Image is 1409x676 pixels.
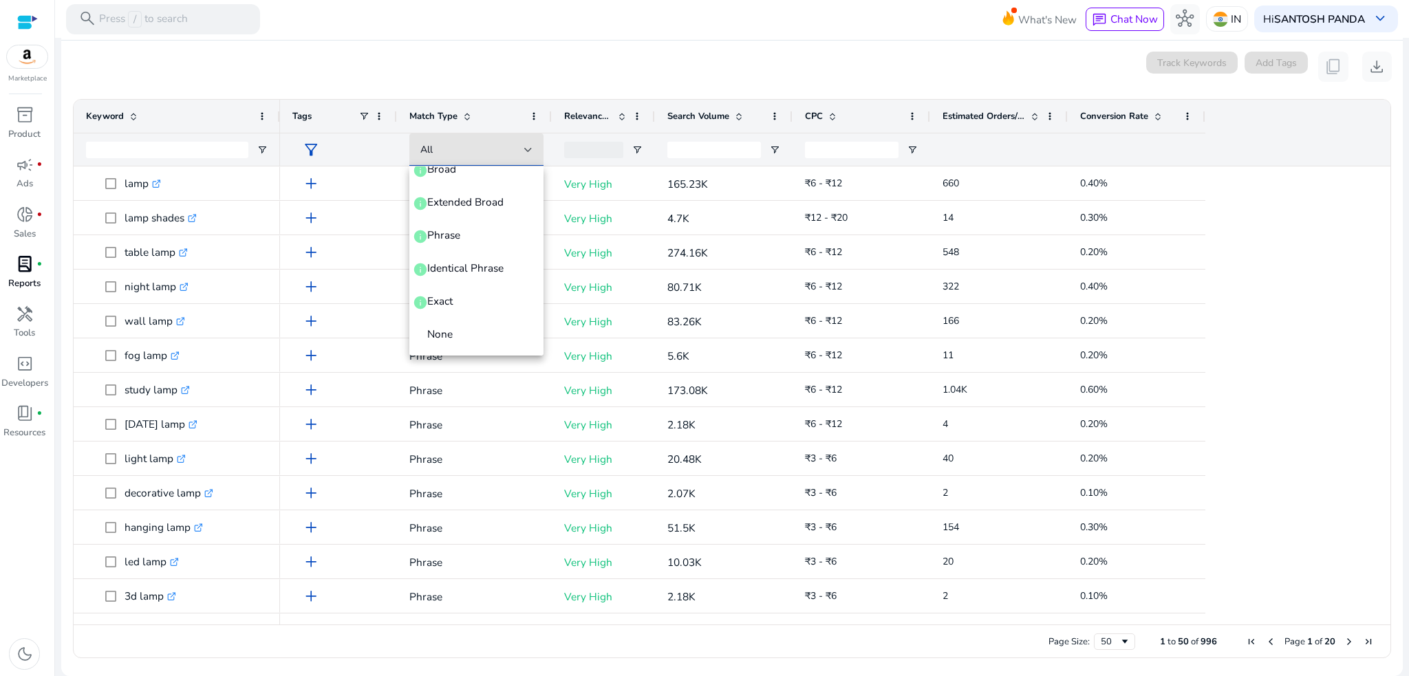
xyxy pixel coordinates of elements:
[427,294,453,309] span: Exact
[413,196,428,211] span: info
[427,162,456,177] span: Broad
[413,295,428,310] span: info
[413,262,428,277] span: info
[427,228,460,243] span: Phrase
[427,327,453,342] span: None
[413,229,428,244] span: info
[427,195,504,210] span: Extended Broad
[413,163,428,178] span: info
[427,261,504,276] span: Identical Phrase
